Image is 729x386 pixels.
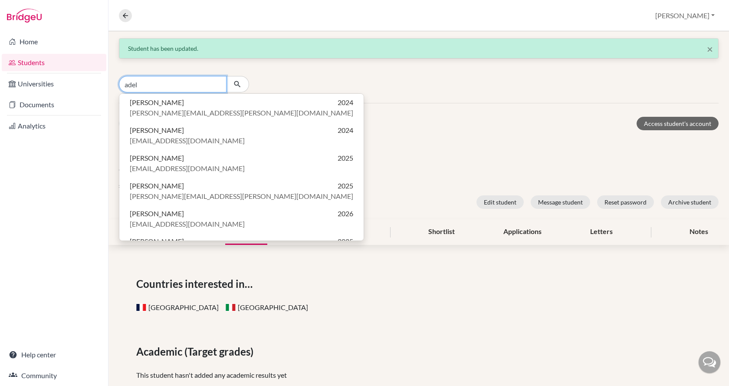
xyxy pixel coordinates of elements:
span: [PERSON_NAME][EMAIL_ADDRESS][PERSON_NAME][DOMAIN_NAME] [130,108,353,118]
button: [PERSON_NAME]2024[PERSON_NAME][EMAIL_ADDRESS][PERSON_NAME][DOMAIN_NAME] [119,94,364,122]
span: 2024 [338,97,353,108]
img: Bridge-U [7,9,42,23]
div: Student has been updated. [128,44,709,53]
span: Countries interested in… [136,276,256,292]
button: [PERSON_NAME]2024[EMAIL_ADDRESS][DOMAIN_NAME] [119,122,364,149]
button: Archive student [661,195,719,209]
span: [PERSON_NAME] [130,97,184,108]
span: France [136,304,147,311]
button: [PERSON_NAME]2026[EMAIL_ADDRESS][DOMAIN_NAME] [119,205,364,233]
button: [PERSON_NAME]2025[PERSON_NAME][EMAIL_ADDRESS][PERSON_NAME][DOMAIN_NAME] [119,177,364,205]
span: [EMAIL_ADDRESS][DOMAIN_NAME] [130,219,245,229]
span: 2025 [338,236,353,247]
button: Close [707,44,713,54]
a: Documents [2,96,106,113]
button: [PERSON_NAME]2025[EMAIL_ADDRESS][DOMAIN_NAME] [119,149,364,177]
span: × [707,43,713,55]
button: Reset password [597,195,654,209]
span: [PERSON_NAME] [130,236,184,247]
span: [PERSON_NAME] [130,208,184,219]
span: [EMAIL_ADDRESS][DOMAIN_NAME] [130,135,245,146]
div: Letters [580,219,623,245]
a: Access student's account [637,117,719,130]
button: Edit student [476,195,524,209]
a: Analytics [2,117,106,135]
input: Find student by name... [119,76,227,92]
span: Help [20,6,37,14]
span: Italy [226,304,236,311]
a: Help center [2,346,106,363]
button: [PERSON_NAME] [651,7,719,24]
span: 2025 [338,181,353,191]
span: [GEOGRAPHIC_DATA] [136,303,219,311]
span: [EMAIL_ADDRESS][DOMAIN_NAME] [130,163,245,174]
div: Applications [493,219,552,245]
a: Home [2,33,106,50]
span: 2025 [338,153,353,163]
a: Community [2,367,106,384]
span: [PERSON_NAME] [130,125,184,135]
button: [PERSON_NAME]2025gyongyosi.adel@[DOMAIN_NAME] [119,233,364,261]
span: 2024 [338,125,353,135]
p: This student hasn't added any academic results yet [136,370,701,380]
span: [PERSON_NAME] [130,153,184,163]
span: [GEOGRAPHIC_DATA] [226,303,308,311]
a: Universities [2,75,106,92]
a: Students [2,54,106,71]
div: Shortlist [418,219,465,245]
span: [PERSON_NAME] [130,181,184,191]
span: [PERSON_NAME][EMAIL_ADDRESS][PERSON_NAME][DOMAIN_NAME] [130,191,353,201]
button: Message student [531,195,590,209]
div: Notes [679,219,719,245]
span: Academic (Target grades) [136,344,257,360]
span: 2026 [338,208,353,219]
